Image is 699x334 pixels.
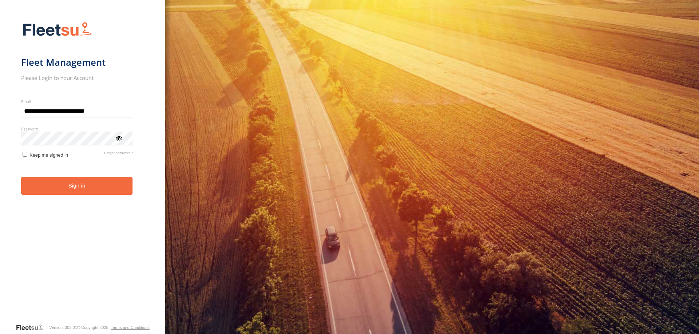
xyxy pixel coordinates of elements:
[21,177,133,195] button: Sign in
[49,325,77,330] div: Version: 308.01
[21,99,133,104] label: Email
[29,152,68,158] span: Keep me signed in
[21,17,145,323] form: main
[104,151,133,158] a: Forgot password?
[21,20,94,39] img: Fleetsu
[21,74,133,81] h2: Please Login to Your Account
[115,134,122,141] div: ViewPassword
[21,126,133,132] label: Password
[23,152,27,157] input: Keep me signed in
[77,325,150,330] div: © Copyright 2025 -
[111,325,149,330] a: Terms and Conditions
[21,56,133,68] h1: Fleet Management
[16,324,49,331] a: Visit our Website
